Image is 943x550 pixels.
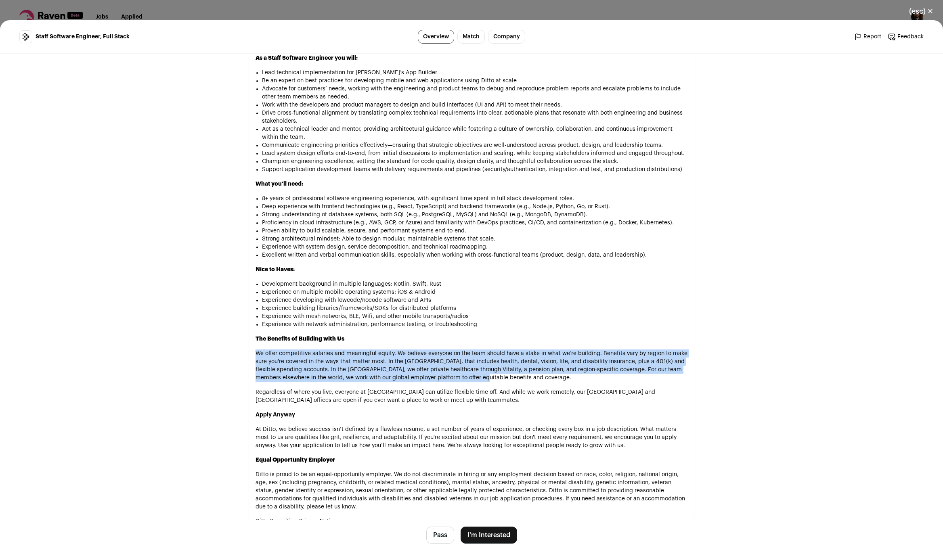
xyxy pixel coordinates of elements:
li: Experience with network administration, performance testing, or troubleshooting [262,320,687,328]
strong: As a Staff Software Engineer you will: [256,55,358,61]
li: Be an expert on best practices for developing mobile and web applications using Ditto at scale [262,77,687,85]
a: Ditto Recruiting Privacy Notice [256,519,337,524]
p: Regardless of where you live, everyone at [GEOGRAPHIC_DATA] can utilize flexible time off. And wh... [256,388,687,404]
button: Close modal [899,2,943,20]
li: Strong understanding of database systems, both SQL (e.g., PostgreSQL, MySQL) and NoSQL (e.g., Mon... [262,211,687,219]
strong: Equal Opportunity Employer [256,457,335,463]
li: Champion engineering excellence, setting the standard for code quality, design clarity, and thoug... [262,157,687,165]
li: Act as a technical leader and mentor, providing architectural guidance while fostering a culture ... [262,125,687,141]
li: Development background in multiple languages: Kotlin, Swift, Rust [262,280,687,288]
li: Experience developing with lowcode/nocode software and APIs [262,296,687,304]
a: Overview [418,30,454,44]
span: Staff Software Engineer, Full Stack [36,33,130,41]
strong: The Benefits of Building with Us [256,336,344,342]
a: Company [488,30,525,44]
li: Experience building libraries/frameworks/SDKs for distributed platforms [262,304,687,312]
li: Experience with system design, service decomposition, and technical roadmapping. [262,243,687,251]
li: Experience with mesh networks, BLE, Wifi, and other mobile transports/radios [262,312,687,320]
li: Excellent written and verbal communication skills, especially when working with cross-functional ... [262,251,687,259]
p: We offer competitive salaries and meaningful equity. We believe everyone on the team should have ... [256,349,687,382]
img: fb02bf126c14052132a8d0e97567fa10189a7c3babfda48d58d7be9db6dec018.jpg [20,30,32,43]
li: Proven ability to build scalable, secure, and performant systems end-to-end. [262,227,687,235]
h3: Apply Anyway [256,411,687,419]
li: Support application development teams with delivery requirements and pipelines (security/authenti... [262,165,687,174]
li: Deep experience with frontend technologies (e.g., React, TypeScript) and backend frameworks (e.g.... [262,203,687,211]
li: 8+ years of professional software engineering experience, with significant time spent in full sta... [262,194,687,203]
strong: Nice to Haves: [256,267,295,272]
button: I'm Interested [461,527,517,544]
a: Feedback [888,33,924,41]
li: Proficiency in cloud infrastructure (e.g., AWS, GCP, or Azure) and familiarity with DevOps practi... [262,219,687,227]
li: Experience on multiple mobile operating systems: iOS & Android [262,288,687,296]
a: Report [854,33,881,41]
button: Pass [426,527,454,544]
li: Lead system design efforts end-to-end, from initial discussions to implementation and scaling, wh... [262,149,687,157]
li: Lead technical implementation for [PERSON_NAME]’s App Builder [262,69,687,77]
li: Advocate for customers’ needs, working with the engineering and product teams to debug and reprod... [262,85,687,101]
p: At Ditto, we believe success isn’t defined by a flawless resume, a set number of years of experie... [256,425,687,450]
strong: What you’ll need: [256,181,303,187]
li: Strong architectural mindset: Able to design modular, maintainable systems that scale. [262,235,687,243]
li: Drive cross-functional alignment by translating complex technical requirements into clear, action... [262,109,687,125]
li: Work with the developers and product managers to design and build interfaces (UI and API) to meet... [262,101,687,109]
li: Communicate engineering priorities effectively—ensuring that strategic objectives are well-unders... [262,141,687,149]
p: Ditto is proud to be an equal-opportunity employer. We do not discriminate in hiring or any emplo... [256,471,687,511]
a: Match [457,30,485,44]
